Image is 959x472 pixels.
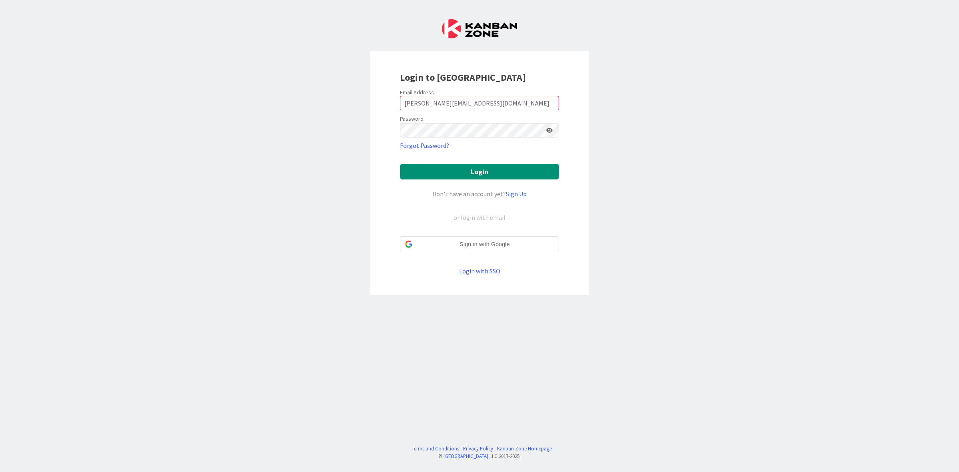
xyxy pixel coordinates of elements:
[400,71,526,84] b: Login to [GEOGRAPHIC_DATA]
[412,445,459,452] a: Terms and Conditions
[497,445,552,452] a: Kanban Zone Homepage
[400,115,424,123] label: Password
[408,452,552,460] div: © LLC 2017- 2025 .
[416,240,554,249] span: Sign in with Google
[400,89,434,96] label: Email Address
[400,189,559,199] div: Don’t have an account yet?
[452,213,507,222] div: or login with email
[444,453,488,459] a: [GEOGRAPHIC_DATA]
[442,19,517,38] img: Kanban Zone
[459,267,500,275] a: Login with SSO
[400,236,559,252] div: Sign in with Google
[463,445,493,452] a: Privacy Policy
[400,164,559,179] button: Login
[506,190,527,198] a: Sign Up
[400,141,449,150] a: Forgot Password?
